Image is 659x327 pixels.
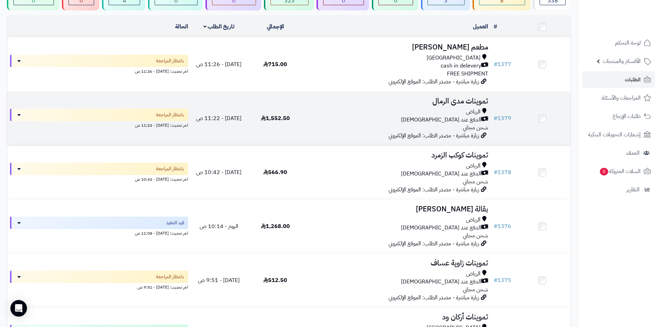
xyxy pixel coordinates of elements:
span: الرياض [466,270,480,278]
span: زيارة مباشرة - مصدر الطلب: الموقع الإلكتروني [388,78,479,86]
span: الدفع عند [DEMOGRAPHIC_DATA] [401,170,481,178]
span: زيارة مباشرة - مصدر الطلب: الموقع الإلكتروني [388,239,479,248]
div: Open Intercom Messenger [10,300,27,317]
span: شحن مجاني [463,124,488,132]
span: بانتظار المراجعة [156,57,184,64]
span: بانتظار المراجعة [156,111,184,118]
div: اخر تحديث: [DATE] - 11:26 ص [10,67,188,74]
span: الدفع عند [DEMOGRAPHIC_DATA] [401,278,481,286]
a: التقارير [582,181,655,198]
span: زيارة مباشرة - مصدر الطلب: الموقع الإلكتروني [388,185,479,194]
span: طلبات الإرجاع [613,111,641,121]
span: قيد التنفيذ [166,219,184,226]
div: اخر تحديث: [DATE] - 10:42 ص [10,175,188,182]
div: اخر تحديث: [DATE] - 11:22 ص [10,121,188,128]
span: السلات المتروكة [599,166,641,176]
a: #1379 [494,114,511,122]
span: إشعارات التحويلات البنكية [588,130,641,139]
a: إشعارات التحويلات البنكية [582,126,655,143]
h3: تموينات مدى الرمال [306,97,488,105]
span: # [494,114,497,122]
span: بانتظار المراجعة [156,165,184,172]
span: [DATE] - 10:42 ص [196,168,241,176]
span: شحن مجاني [463,285,488,294]
span: اليوم - 10:14 ص [200,222,238,230]
div: اخر تحديث: [DATE] - 9:51 ص [10,283,188,290]
span: الطلبات [625,75,641,84]
span: زيارة مباشرة - مصدر الطلب: الموقع الإلكتروني [388,293,479,302]
span: 1,268.00 [261,222,290,230]
span: FREE SHIPMENT [447,70,488,78]
span: شحن مجاني [463,178,488,186]
span: [DATE] - 11:26 ص [196,60,241,69]
span: cash in delevery [441,62,481,70]
div: اخر تحديث: [DATE] - 11:08 ص [10,229,188,236]
span: # [494,222,497,230]
span: [GEOGRAPHIC_DATA] [427,54,480,62]
a: #1375 [494,276,511,284]
a: #1378 [494,168,511,176]
span: لوحة التحكم [615,38,641,48]
h3: مطعم [PERSON_NAME] [306,43,488,51]
a: الإجمالي [267,22,284,31]
a: # [494,22,497,31]
a: المراجعات والأسئلة [582,90,655,106]
a: العميل [473,22,488,31]
h3: تموينات زاوية عساف [306,259,488,267]
span: الدفع عند [DEMOGRAPHIC_DATA] [401,224,481,232]
a: الحالة [175,22,188,31]
span: [DATE] - 11:22 ص [196,114,241,122]
span: الأقسام والمنتجات [603,56,641,66]
span: الرياض [466,216,480,224]
a: طلبات الإرجاع [582,108,655,125]
span: الدفع عند [DEMOGRAPHIC_DATA] [401,116,481,124]
span: 0 [600,168,608,175]
span: الرياض [466,162,480,170]
span: [DATE] - 9:51 ص [198,276,240,284]
span: شحن مجاني [463,231,488,240]
span: 512.50 [263,276,287,284]
a: تاريخ الطلب [203,22,235,31]
a: #1376 [494,222,511,230]
a: لوحة التحكم [582,35,655,51]
span: التقارير [626,185,640,194]
span: 566.90 [263,168,287,176]
h3: تموينات كوكب الزمرد [306,151,488,159]
h3: بقالة [PERSON_NAME] [306,205,488,213]
span: # [494,168,497,176]
span: بانتظار المراجعة [156,273,184,280]
span: # [494,276,497,284]
span: زيارة مباشرة - مصدر الطلب: الموقع الإلكتروني [388,131,479,140]
span: الرياض [466,108,480,116]
a: الطلبات [582,71,655,88]
span: العملاء [626,148,640,158]
span: 715.00 [263,60,287,69]
span: # [494,60,497,69]
a: #1377 [494,60,511,69]
span: 1,552.50 [261,114,290,122]
h3: تموينات أركان ود [306,313,488,321]
a: السلات المتروكة0 [582,163,655,180]
span: المراجعات والأسئلة [602,93,641,103]
a: العملاء [582,145,655,161]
